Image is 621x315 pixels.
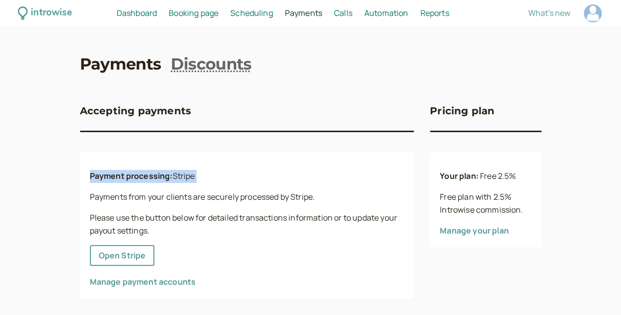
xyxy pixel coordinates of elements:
[440,170,532,183] p: Free 2.5%
[364,7,409,18] span: Automation
[169,7,218,18] span: Booking page
[31,5,71,21] div: introwise
[90,276,196,287] a: Manage payment accounts
[117,7,157,20] a: Dashboard
[90,212,405,237] p: Please use the button below for detailed transactions information or to update your payout settings.
[334,7,352,18] span: Calls
[169,7,218,20] a: Booking page
[80,103,192,119] h3: Accepting payments
[440,225,509,236] a: Manage your plan
[90,170,173,181] b: Payment processing:
[334,7,352,20] a: Calls
[364,7,409,20] a: Automation
[80,53,161,76] a: Payments
[117,7,157,18] span: Dashboard
[90,191,405,204] p: Payments from your clients are securely processed by Stripe.
[420,7,449,20] a: Reports
[528,7,570,18] span: What's new
[18,5,72,21] a: introwise
[440,191,532,217] p: Free plan with 2.5% Introwise commission.
[528,8,570,17] button: What's new
[420,7,449,18] span: Reports
[285,7,322,20] a: Payments
[171,53,251,76] a: Discounts
[430,103,494,119] h3: Pricing plan
[571,267,621,315] iframe: Chat Widget
[440,170,479,181] b: Your plan:
[285,7,322,18] span: Payments
[90,170,405,183] p: Stripe
[90,245,155,266] button: Open Stripe
[230,7,273,20] a: Scheduling
[582,3,603,24] a: Account
[230,7,273,18] span: Scheduling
